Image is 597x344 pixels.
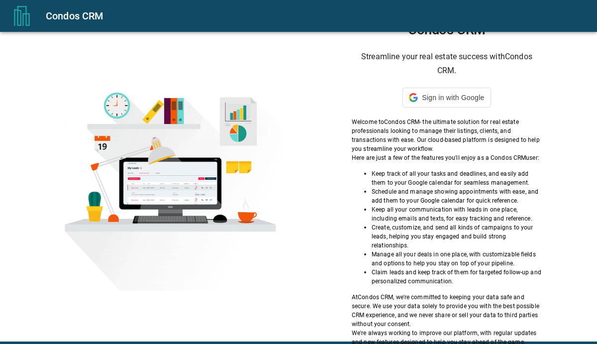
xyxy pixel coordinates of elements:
[372,187,542,205] p: Schedule and manage showing appointments with ease, and add them to your Google calendar for quic...
[352,293,542,329] p: At Condos CRM , we're committed to keeping your data safe and secure. We use your data solely to ...
[372,205,542,223] p: Keep all your communication with leads in one place, including emails and texts, for easy trackin...
[422,94,484,102] span: Sign in with Google
[372,223,542,250] p: Create, customize, and send all kinds of campaigns to your leads, helping you stay engaged and bu...
[46,8,585,24] div: Condos CRM
[372,169,542,187] p: Keep track of all your tasks and deadlines, and easily add them to your Google calendar for seaml...
[352,117,542,153] p: Welcome to Condos CRM - the ultimate solution for real estate professionals looking to manage the...
[372,268,542,286] p: Claim leads and keep track of them for targeted follow-up and personalized communication.
[352,153,542,162] p: Here are just a few of the features you'll enjoy as a Condos CRM user:
[372,250,542,268] p: Manage all your deals in one place, with customizable fields and options to help you stay on top ...
[402,88,491,108] div: Sign in with Google
[352,50,542,78] h6: Streamline your real estate success with Condos CRM .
